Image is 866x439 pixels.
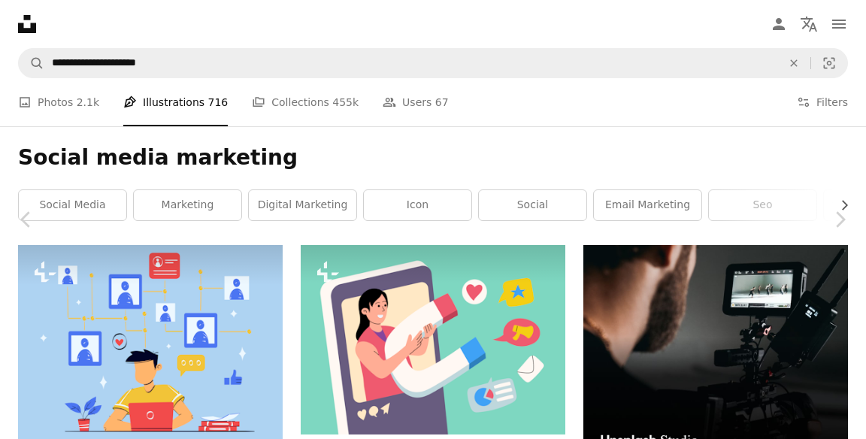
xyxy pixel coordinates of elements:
[18,78,99,126] a: Photos 2.1k
[479,190,586,220] a: social
[301,332,565,346] a: A woman is holding a large object in her hand
[249,190,356,220] a: digital marketing
[18,48,848,78] form: Find visuals sitewide
[764,9,794,39] a: Log in / Sign up
[18,144,848,171] h1: Social media marketing
[332,94,359,111] span: 455k
[797,78,848,126] button: Filters
[383,78,449,126] a: Users 67
[709,190,816,220] a: seo
[301,245,565,434] img: A woman is holding a large object in her hand
[435,94,449,111] span: 67
[364,190,471,220] a: icon
[19,49,44,77] button: Search Unsplash
[794,9,824,39] button: Language
[594,190,701,220] a: email marketing
[777,49,810,77] button: Clear
[134,190,241,220] a: marketing
[252,78,359,126] a: Collections 455k
[813,147,866,292] a: Next
[77,94,99,111] span: 2.1k
[18,15,36,33] a: Home — Unsplash
[811,49,847,77] button: Visual search
[19,190,126,220] a: social media
[18,337,283,350] a: A man sitting in front of a laptop computer
[824,9,854,39] button: Menu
